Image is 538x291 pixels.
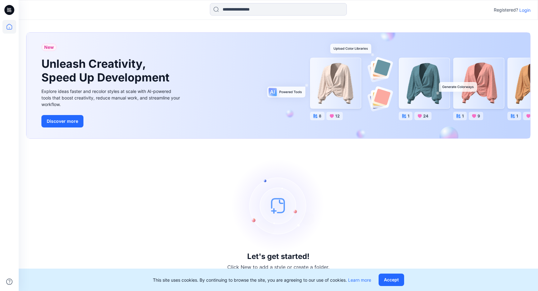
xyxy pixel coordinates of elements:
p: Registered? [494,6,518,14]
button: Accept [379,274,404,286]
a: Discover more [41,115,182,127]
p: Login [519,7,531,13]
div: Explore ideas faster and recolor styles at scale with AI-powered tools that boost creativity, red... [41,88,182,108]
span: New [44,44,54,51]
button: Discover more [41,115,83,127]
a: Learn more [348,277,371,283]
p: This site uses cookies. By continuing to browse the site, you are agreeing to our use of cookies. [153,277,371,283]
h1: Unleash Creativity, Speed Up Development [41,57,172,84]
p: Click New to add a style or create a folder. [227,263,329,271]
h3: Let's get started! [247,252,309,261]
img: empty-state-image.svg [232,159,325,252]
